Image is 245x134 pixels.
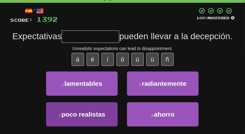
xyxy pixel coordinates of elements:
div: / [11,7,58,15]
button: í [101,53,114,66]
span: radiantemente [142,80,187,87]
div: Mastered [197,16,235,21]
span: lamentables [64,80,102,87]
span: poco realistas [61,111,105,118]
button: ü [146,53,159,66]
button: ú [131,53,144,66]
button: é [87,53,99,66]
button: ñ [161,53,174,66]
button: 1.lamentables [46,72,118,96]
small: 4 . [151,113,154,117]
button: 2.radiantemente [127,72,199,96]
button: á [72,53,84,66]
small: 3 . [59,113,61,117]
div: Unrealistic expectations can lead to disappointment. [11,45,235,52]
button: ó [116,53,129,66]
span: pueden llevar a la decepción. [119,31,233,41]
span: ahorro [154,111,175,118]
small: 1 . [62,83,64,86]
span: 100 % [197,16,208,20]
small: 2 . [139,83,142,86]
span: Expectativas [12,31,62,41]
button: 3.poco realistas [46,102,118,127]
span: Score: [11,17,33,23]
span: 1392 [37,15,58,23]
button: 4.ahorro [127,102,199,127]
